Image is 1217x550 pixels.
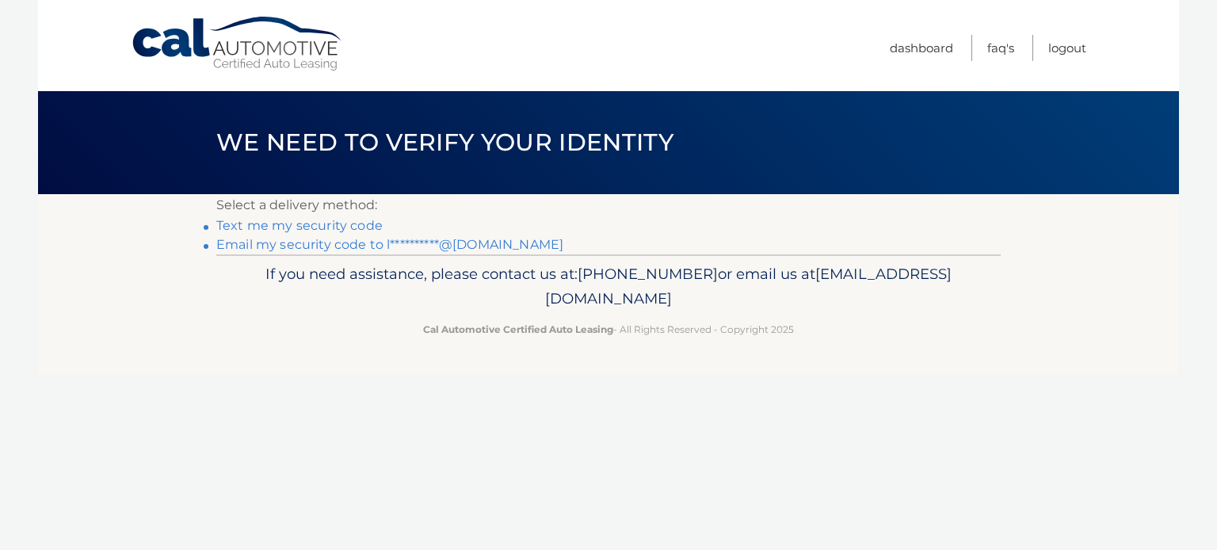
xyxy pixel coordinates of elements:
p: - All Rights Reserved - Copyright 2025 [227,321,990,338]
p: If you need assistance, please contact us at: or email us at [227,262,990,312]
a: Cal Automotive [131,16,345,72]
span: [PHONE_NUMBER] [578,265,718,283]
a: FAQ's [987,35,1014,61]
a: Email my security code to l**********@[DOMAIN_NAME] [216,237,563,252]
a: Text me my security code [216,218,383,233]
a: Dashboard [890,35,953,61]
strong: Cal Automotive Certified Auto Leasing [423,323,613,335]
a: Logout [1048,35,1086,61]
p: Select a delivery method: [216,194,1001,216]
span: We need to verify your identity [216,128,673,157]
